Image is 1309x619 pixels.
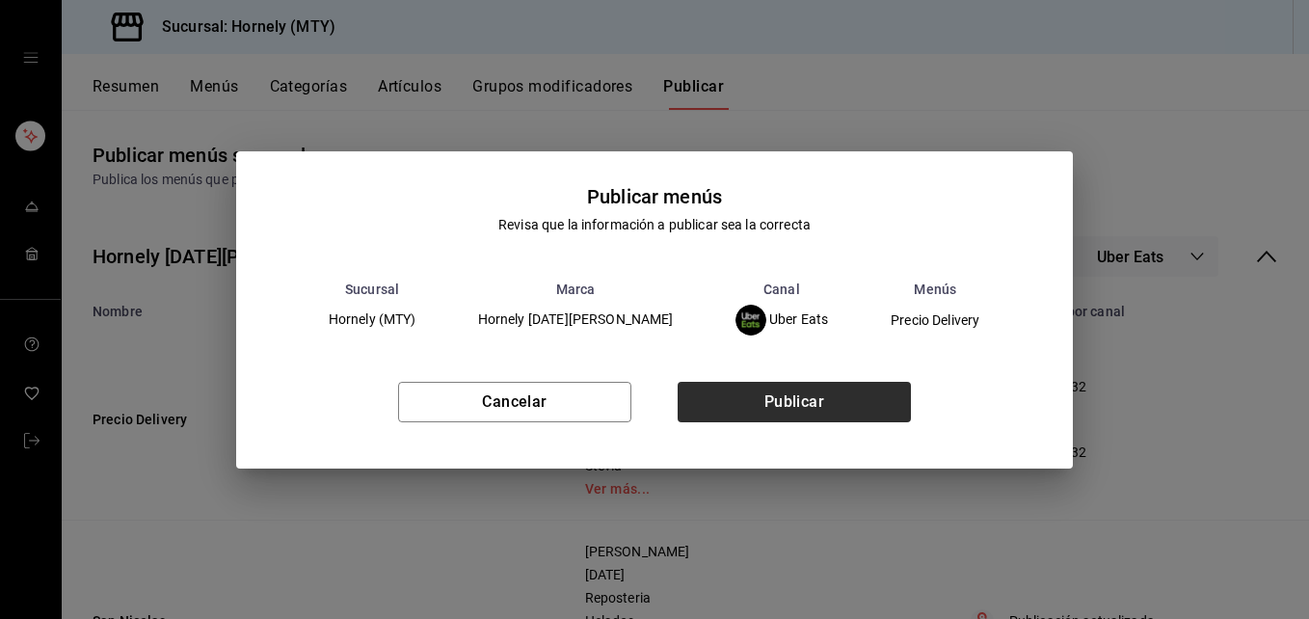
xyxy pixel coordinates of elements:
th: Marca [447,282,705,297]
button: Cancelar [398,382,631,422]
td: Hornely (MTY) [298,297,447,343]
div: Revisa que la información a publicar sea la correcta [498,215,811,235]
div: Uber Eats [735,305,829,336]
th: Menús [859,282,1011,297]
span: Precio Delivery [891,313,979,327]
div: Publicar menús [587,182,722,211]
th: Canal [705,282,860,297]
td: Hornely [DATE][PERSON_NAME] [447,297,705,343]
button: Publicar [678,382,911,422]
th: Sucursal [298,282,447,297]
